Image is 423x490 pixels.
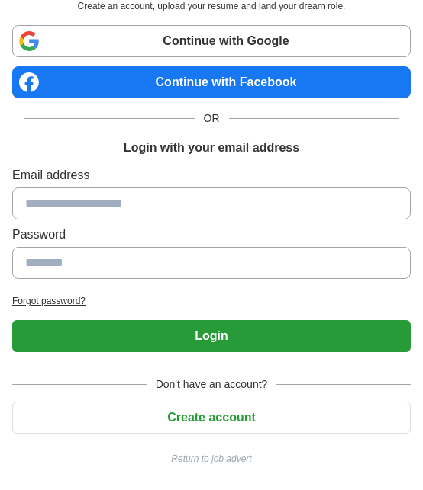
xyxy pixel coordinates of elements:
button: Login [12,320,411,352]
span: Don't have an account? [147,376,277,392]
a: Continue with Google [12,25,411,57]
h1: Login with your email address [124,139,299,157]
a: Return to job advert [12,452,411,466]
a: Continue with Facebook [12,66,411,98]
label: Email address [12,166,411,184]
span: OR [195,110,229,127]
button: Create account [12,402,411,434]
a: Create account [12,411,411,424]
label: Password [12,226,411,244]
a: Forgot password? [12,294,411,308]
